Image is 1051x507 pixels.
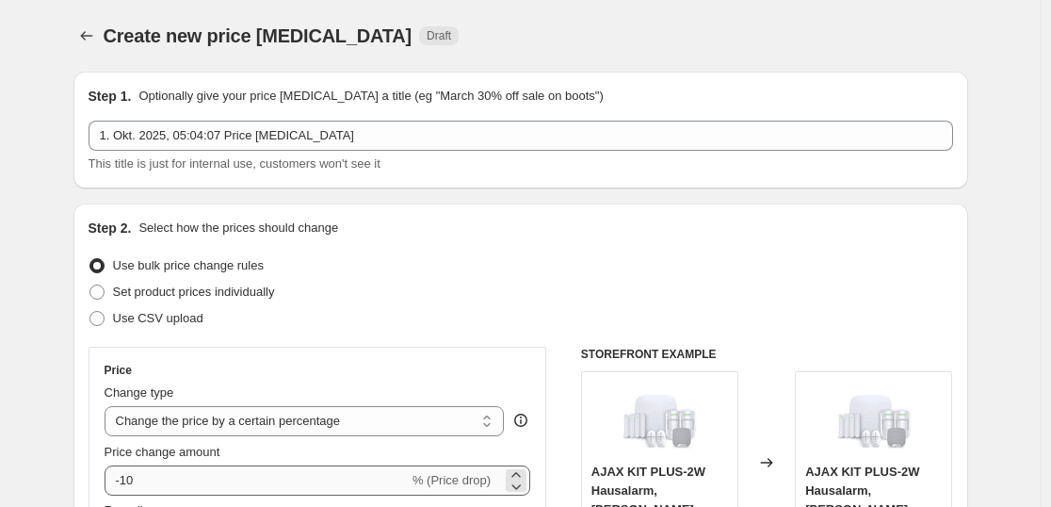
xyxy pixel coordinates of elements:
span: Create new price [MEDICAL_DATA] [104,25,412,46]
span: Price change amount [105,445,220,459]
span: % (Price drop) [412,473,491,487]
span: Use bulk price change rules [113,258,264,272]
h2: Step 2. [89,219,132,237]
span: Draft [427,28,451,43]
span: Change type [105,385,174,400]
span: Use CSV upload [113,311,203,325]
h6: STOREFRONT EXAMPLE [581,347,953,362]
p: Select how the prices should change [138,219,338,237]
span: This title is just for internal use, customers won't see it [89,156,380,171]
img: 51QSw-AIkUL_80x.jpg [622,382,697,457]
img: 51QSw-AIkUL_80x.jpg [836,382,912,457]
h3: Price [105,363,132,378]
p: Optionally give your price [MEDICAL_DATA] a title (eg "March 30% off sale on boots") [138,87,603,106]
button: Price change jobs [73,23,100,49]
span: Set product prices individually [113,285,275,299]
div: help [511,411,530,430]
input: -15 [105,466,409,496]
h2: Step 1. [89,87,132,106]
input: 30% off holiday sale [89,121,953,151]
